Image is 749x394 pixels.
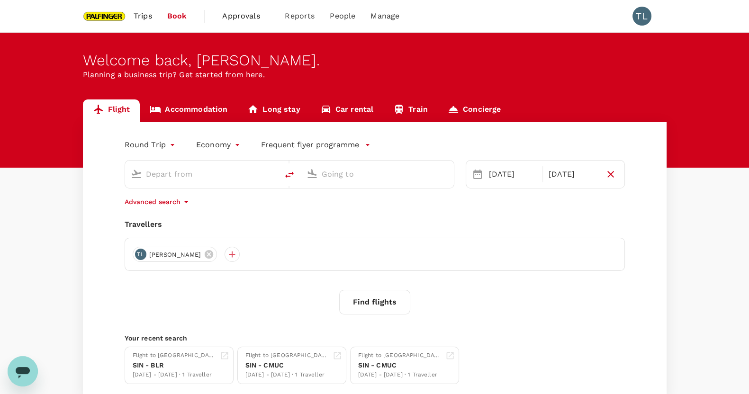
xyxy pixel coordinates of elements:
[438,99,511,122] a: Concierge
[278,163,301,186] button: delete
[245,351,329,360] div: Flight to [GEOGRAPHIC_DATA]
[261,139,359,151] p: Frequent flyer programme
[167,10,187,22] span: Book
[125,333,625,343] p: Your recent search
[83,6,126,27] img: Palfinger Asia Pacific Pte Ltd
[245,360,329,370] div: SIN - CMUC
[632,7,651,26] div: TL
[330,10,355,22] span: People
[134,10,152,22] span: Trips
[358,351,442,360] div: Flight to [GEOGRAPHIC_DATA]
[125,196,192,207] button: Advanced search
[285,10,315,22] span: Reports
[245,370,329,380] div: [DATE] - [DATE] · 1 Traveller
[125,137,178,152] div: Round Trip
[222,10,270,22] span: Approvals
[146,167,258,181] input: Depart from
[358,370,442,380] div: [DATE] - [DATE] · 1 Traveller
[358,360,442,370] div: SIN - CMUC
[339,290,410,314] button: Find flights
[237,99,310,122] a: Long stay
[261,139,370,151] button: Frequent flyer programme
[125,219,625,230] div: Travellers
[83,99,140,122] a: Flight
[383,99,438,122] a: Train
[485,165,541,184] div: [DATE]
[310,99,384,122] a: Car rental
[144,250,207,260] span: [PERSON_NAME]
[133,351,216,360] div: Flight to [GEOGRAPHIC_DATA]
[322,167,434,181] input: Going to
[196,137,242,152] div: Economy
[83,52,667,69] div: Welcome back , [PERSON_NAME] .
[271,173,273,175] button: Open
[140,99,237,122] a: Accommodation
[447,173,449,175] button: Open
[8,356,38,386] iframe: Button to launch messaging window
[125,197,180,206] p: Advanced search
[370,10,399,22] span: Manage
[133,370,216,380] div: [DATE] - [DATE] · 1 Traveller
[133,360,216,370] div: SIN - BLR
[83,69,667,81] p: Planning a business trip? Get started from here.
[135,249,146,260] div: TL
[133,247,217,262] div: TL[PERSON_NAME]
[545,165,601,184] div: [DATE]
